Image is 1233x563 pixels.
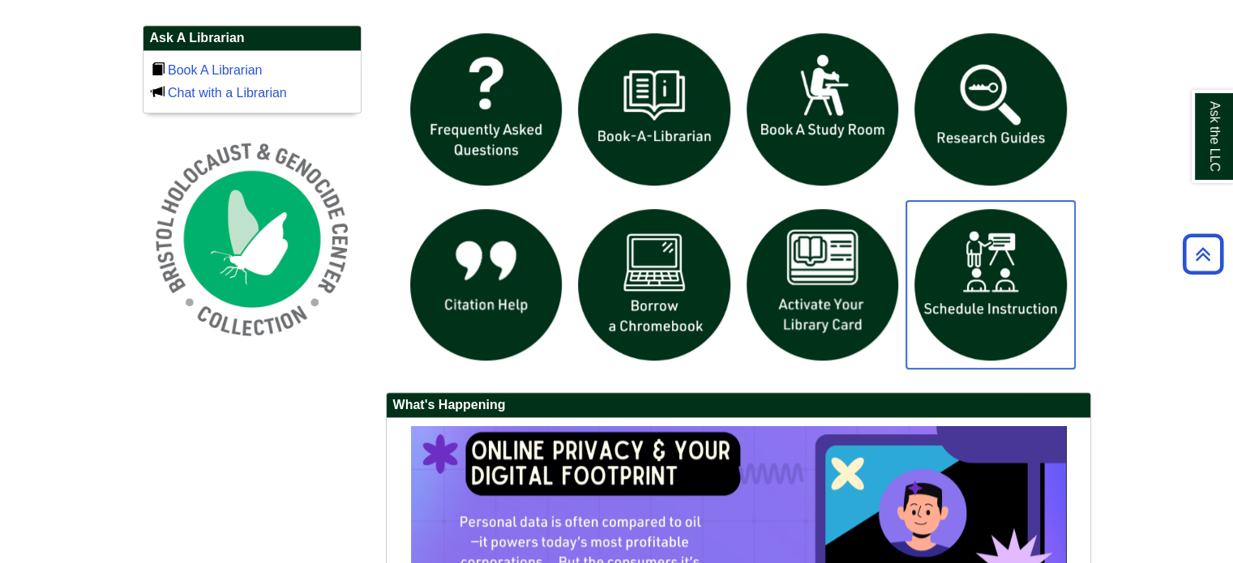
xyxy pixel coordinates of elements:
[739,25,907,194] img: book a study room icon links to book a study room web page
[168,86,287,100] a: Chat with a Librarian
[570,25,739,194] img: Book a Librarian icon links to book a librarian web page
[402,25,571,194] img: frequently asked questions
[387,393,1090,418] h2: What's Happening
[143,26,361,51] h2: Ask A Librarian
[402,25,1075,376] div: slideshow
[143,130,362,348] img: Holocaust and Genocide Collection
[168,63,263,77] a: Book A Librarian
[906,25,1075,194] img: Research Guides icon links to research guides web page
[739,201,907,369] img: activate Library Card icon links to form to activate student ID into library card
[570,201,739,369] img: Borrow a chromebook icon links to the borrow a chromebook web page
[402,201,571,369] img: citation help icon links to citation help guide page
[906,201,1075,369] img: For faculty. Schedule Library Instruction icon links to form.
[1177,243,1229,265] a: Back to Top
